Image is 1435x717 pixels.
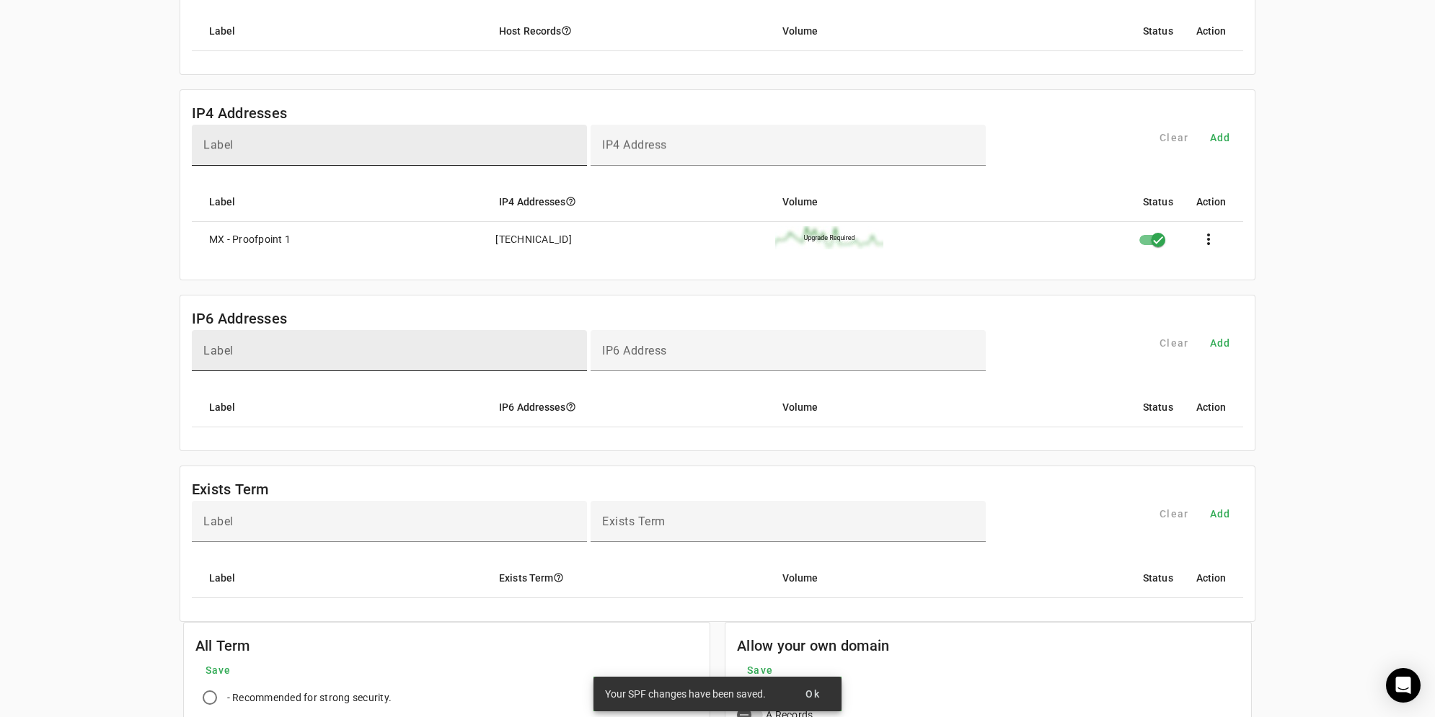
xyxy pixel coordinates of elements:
[487,558,770,598] mat-header-cell: Exists Term
[195,657,242,683] button: Save
[1131,11,1185,51] mat-header-cell: Status
[1210,336,1231,350] span: Add
[1197,330,1243,356] button: Add
[195,634,250,657] mat-card-title: All Term
[1131,387,1185,427] mat-header-cell: Status
[565,401,576,412] i: help_outline
[224,690,392,705] label: - Recommended for strong security.
[487,11,770,51] mat-header-cell: Host Records
[790,681,836,707] button: Ok
[1185,182,1244,222] mat-header-cell: Action
[203,344,234,357] mat-label: Label
[771,387,1131,427] mat-header-cell: Volume
[1185,558,1244,598] mat-header-cell: Action
[593,677,790,711] div: Your SPF changes have been saved.
[775,226,883,249] img: upgrade_sparkline.jpg
[1386,668,1421,703] div: Open Intercom Messenger
[1131,182,1185,222] mat-header-cell: Status
[602,138,667,152] mat-label: IP4 Address
[1210,507,1231,521] span: Add
[203,138,234,152] mat-label: Label
[180,295,1256,451] fm-list-table: IP6 Addresses
[771,558,1131,598] mat-header-cell: Volume
[1185,11,1244,51] mat-header-cell: Action
[487,182,770,222] mat-header-cell: IP4 Addresses
[180,466,1256,622] fm-list-table: Exists Term
[565,196,576,207] i: help_outline
[1131,558,1185,598] mat-header-cell: Status
[553,572,564,583] i: help_outline
[495,232,572,246] div: [TECHNICAL_ID]
[737,634,889,657] mat-card-title: Allow your own domain
[1210,130,1231,145] span: Add
[192,558,487,598] mat-header-cell: Label
[771,182,1131,222] mat-header-cell: Volume
[192,307,287,330] mat-card-title: IP6 Addresses
[209,232,291,246] div: MX - Proofpoint 1
[602,344,667,357] mat-label: IP6 Address
[1197,125,1243,151] button: Add
[561,25,572,36] i: help_outline
[180,89,1256,280] fm-list-table: IP4 Addresses
[1197,501,1243,527] button: Add
[747,663,773,677] span: Save
[602,515,666,528] mat-label: Exists Term
[192,387,487,427] mat-header-cell: Label
[771,11,1131,51] mat-header-cell: Volume
[203,515,234,528] mat-label: Label
[1185,387,1244,427] mat-header-cell: Action
[487,387,770,427] mat-header-cell: IP6 Addresses
[805,688,820,700] span: Ok
[206,663,231,677] span: Save
[192,182,487,222] mat-header-cell: Label
[192,478,269,501] mat-card-title: Exists Term
[737,657,783,683] button: Save
[192,11,487,51] mat-header-cell: Label
[192,102,287,125] mat-card-title: IP4 Addresses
